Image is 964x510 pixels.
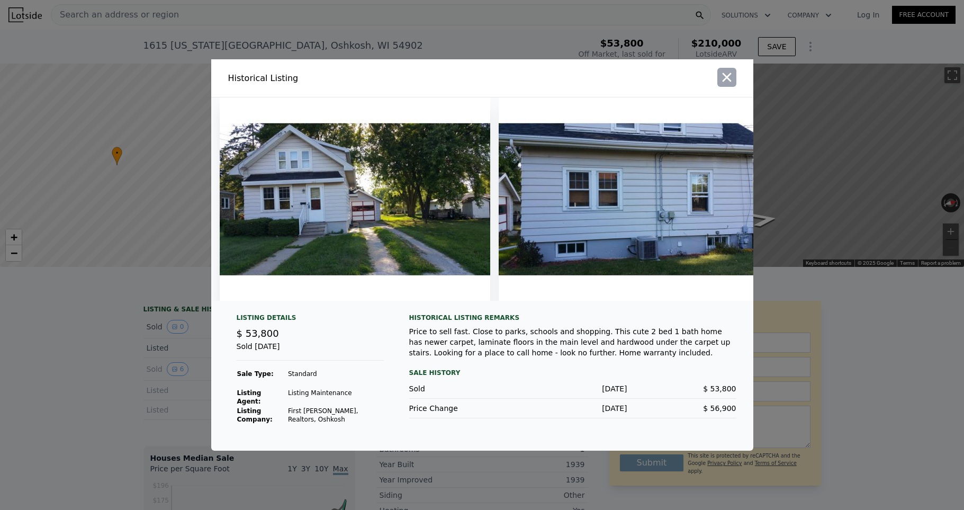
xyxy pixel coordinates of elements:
td: First [PERSON_NAME], Realtors, Oshkosh [287,406,384,424]
span: $ 53,800 [237,328,279,339]
img: Property Img [220,97,490,301]
img: Property Img [499,97,769,301]
div: Sale History [409,366,736,379]
div: Price Change [409,403,518,414]
div: [DATE] [518,383,627,394]
div: Price to sell fast. Close to parks, schools and shopping. This cute 2 bed 1 bath home has newer c... [409,326,736,358]
div: Listing Details [237,314,384,326]
div: Historical Listing [228,72,478,85]
td: Standard [287,369,384,379]
strong: Listing Company: [237,407,273,423]
div: Sold [409,383,518,394]
div: Sold [DATE] [237,341,384,361]
div: [DATE] [518,403,627,414]
div: Historical Listing remarks [409,314,736,322]
span: $ 53,800 [703,384,736,393]
strong: Sale Type: [237,370,274,378]
span: $ 56,900 [703,404,736,413]
td: Listing Maintenance [287,388,384,406]
strong: Listing Agent: [237,389,262,405]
